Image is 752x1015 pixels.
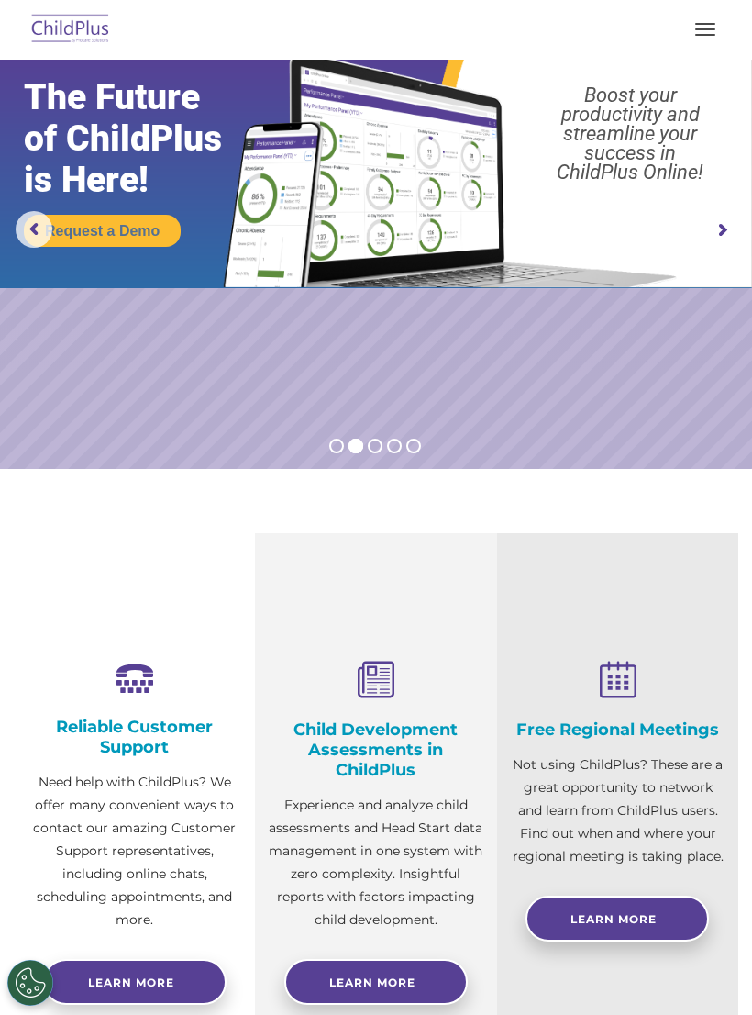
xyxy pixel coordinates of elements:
[7,960,53,1006] button: Cookies Settings
[570,912,657,926] span: Learn More
[43,959,227,1005] a: Learn more
[88,976,174,989] span: Learn more
[525,896,709,942] a: Learn More
[28,717,241,757] h4: Reliable Customer Support
[24,77,264,201] rs-layer: The Future of ChildPlus is Here!
[329,976,415,989] span: Learn More
[511,753,724,868] p: Not using ChildPlus? These are a great opportunity to network and learn from ChildPlus users. Fin...
[28,8,114,51] img: ChildPlus by Procare Solutions
[284,959,468,1005] a: Learn More
[269,719,482,780] h4: Child Development Assessments in ChildPlus
[28,771,241,931] p: Need help with ChildPlus? We offer many convenient ways to contact our amazing Customer Support r...
[519,85,742,182] rs-layer: Boost your productivity and streamline your success in ChildPlus Online!
[24,215,181,247] a: Request a Demo
[269,794,482,931] p: Experience and analyze child assessments and Head Start data management in one system with zero c...
[511,719,724,740] h4: Free Regional Meetings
